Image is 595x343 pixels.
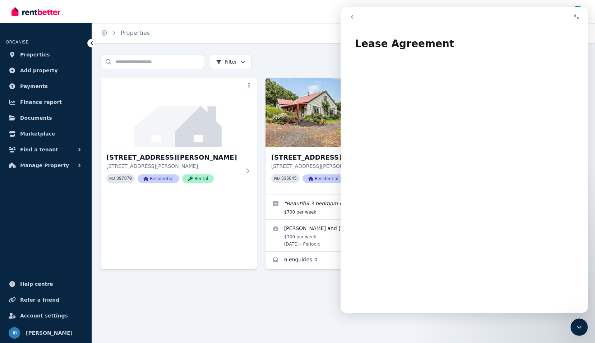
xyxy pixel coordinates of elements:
span: Payments [20,82,48,91]
span: Account settings [20,311,68,320]
a: Properties [121,29,150,36]
button: Find a tenant [6,142,86,157]
a: Marketplace [6,127,86,141]
h3: [STREET_ADDRESS][PERSON_NAME] [271,152,406,163]
a: 12 Trewhella Dr, Newham[STREET_ADDRESS][PERSON_NAME][STREET_ADDRESS][PERSON_NAME]PID 397870Reside... [101,78,257,195]
img: 12 Trewhella Drive, Newham [266,78,422,147]
span: Refer a friend [20,296,59,304]
span: Filter [216,58,237,65]
button: Filter [210,55,252,69]
nav: Breadcrumb [92,23,158,43]
span: Rental [182,174,214,183]
span: Properties [20,50,50,59]
span: Find a tenant [20,145,58,154]
a: Refer a friend [6,293,86,307]
img: Jeff Blunden [9,327,20,339]
a: Help centre [6,277,86,291]
a: 12 Trewhella Drive, Newham[STREET_ADDRESS][PERSON_NAME][STREET_ADDRESS][PERSON_NAME]PID 335645Res... [266,78,422,195]
a: Payments [6,79,86,93]
span: [PERSON_NAME] [26,329,73,337]
p: [STREET_ADDRESS][PERSON_NAME] [106,163,241,170]
small: PID [274,177,280,180]
p: [STREET_ADDRESS][PERSON_NAME] [271,163,406,170]
code: 335645 [281,176,297,181]
a: Enquiries for 12 Trewhella Drive, Newham [266,252,422,269]
a: Account settings [6,308,86,323]
img: 12 Trewhella Dr, Newham [101,78,257,147]
a: Add property [6,63,86,78]
img: Jeff Blunden [572,6,584,17]
iframe: Intercom live chat [341,7,588,313]
span: Residential [138,174,179,183]
span: Add property [20,66,58,75]
button: Manage Property [6,158,86,173]
a: Documents [6,111,86,125]
span: Documents [20,114,52,122]
span: Marketplace [20,129,55,138]
small: PID [109,177,115,180]
code: 397870 [116,176,132,181]
span: Residential [303,174,344,183]
img: RentBetter [11,6,60,17]
h3: [STREET_ADDRESS][PERSON_NAME] [106,152,241,163]
iframe: Intercom live chat [571,319,588,336]
span: Help centre [20,280,53,288]
a: Finance report [6,95,86,109]
span: ORGANISE [6,40,28,45]
a: Edit listing: Beautiful 3 bedroom house [266,195,422,219]
button: More options [244,81,254,91]
span: Manage Property [20,161,69,170]
span: Finance report [20,98,62,106]
a: View details for Christine Inkley and Matthew Oastler [266,220,422,251]
a: Properties [6,47,86,62]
